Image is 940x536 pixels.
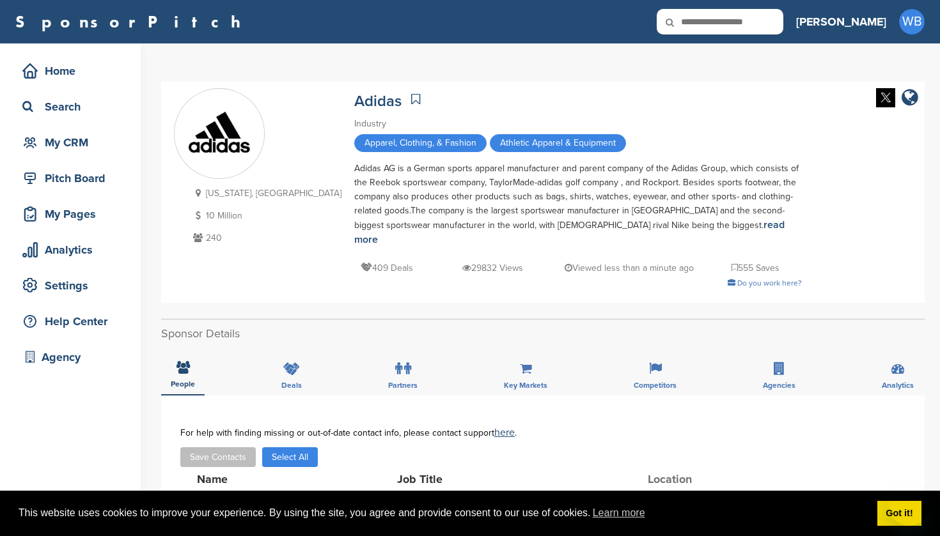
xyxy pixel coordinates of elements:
[361,260,413,276] p: 409 Deals
[19,503,867,523] span: This website uses cookies to improve your experience. By using the site, you agree and provide co...
[732,260,779,276] p: 555 Saves
[19,310,128,333] div: Help Center
[902,88,918,109] a: company link
[591,503,647,523] a: learn more about cookies
[354,162,802,247] div: Adidas AG is a German sports apparel manufacturer and parent company of the Adidas Group, which c...
[13,271,128,300] a: Settings
[13,235,128,264] a: Analytics
[13,128,128,157] a: My CRM
[19,95,128,118] div: Search
[15,13,249,30] a: SponsorPitch
[190,185,341,201] p: [US_STATE], [GEOGRAPHIC_DATA]
[13,92,128,121] a: Search
[19,131,128,154] div: My CRM
[19,59,128,82] div: Home
[13,56,128,86] a: Home
[281,381,302,389] span: Deals
[13,307,128,336] a: Help Center
[737,279,802,287] span: Do you work here?
[648,473,744,485] div: Location
[19,346,128,369] div: Agency
[354,134,487,152] span: Apparel, Clothing, & Fashion
[180,427,905,438] div: For help with finding missing or out-of-date contact info, please contact support .
[19,238,128,261] div: Analytics
[397,473,589,485] div: Job Title
[504,381,547,389] span: Key Markets
[13,342,128,372] a: Agency
[462,260,523,276] p: 29832 Views
[889,485,930,526] iframe: Button to launch messaging window
[190,230,341,246] p: 240
[161,325,925,342] h2: Sponsor Details
[490,134,626,152] span: Athletic Apparel & Equipment
[171,380,195,388] span: People
[175,89,264,179] img: Sponsorpitch & Adidas
[354,117,802,131] div: Industry
[728,279,802,287] a: Do you work here?
[190,208,341,224] p: 10 Million
[899,9,925,34] span: WB
[13,164,128,193] a: Pitch Board
[634,381,677,389] span: Competitors
[354,92,402,111] a: Adidas
[796,8,886,36] a: [PERSON_NAME]
[763,381,795,389] span: Agencies
[197,473,338,485] div: Name
[796,13,886,31] h3: [PERSON_NAME]
[180,447,256,467] button: Save Contacts
[19,203,128,226] div: My Pages
[494,426,515,439] a: here
[13,199,128,229] a: My Pages
[388,381,418,389] span: Partners
[262,447,318,467] button: Select All
[565,260,694,276] p: Viewed less than a minute ago
[882,381,914,389] span: Analytics
[876,88,895,107] img: Twitter white
[19,167,128,190] div: Pitch Board
[877,501,921,526] a: dismiss cookie message
[19,274,128,297] div: Settings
